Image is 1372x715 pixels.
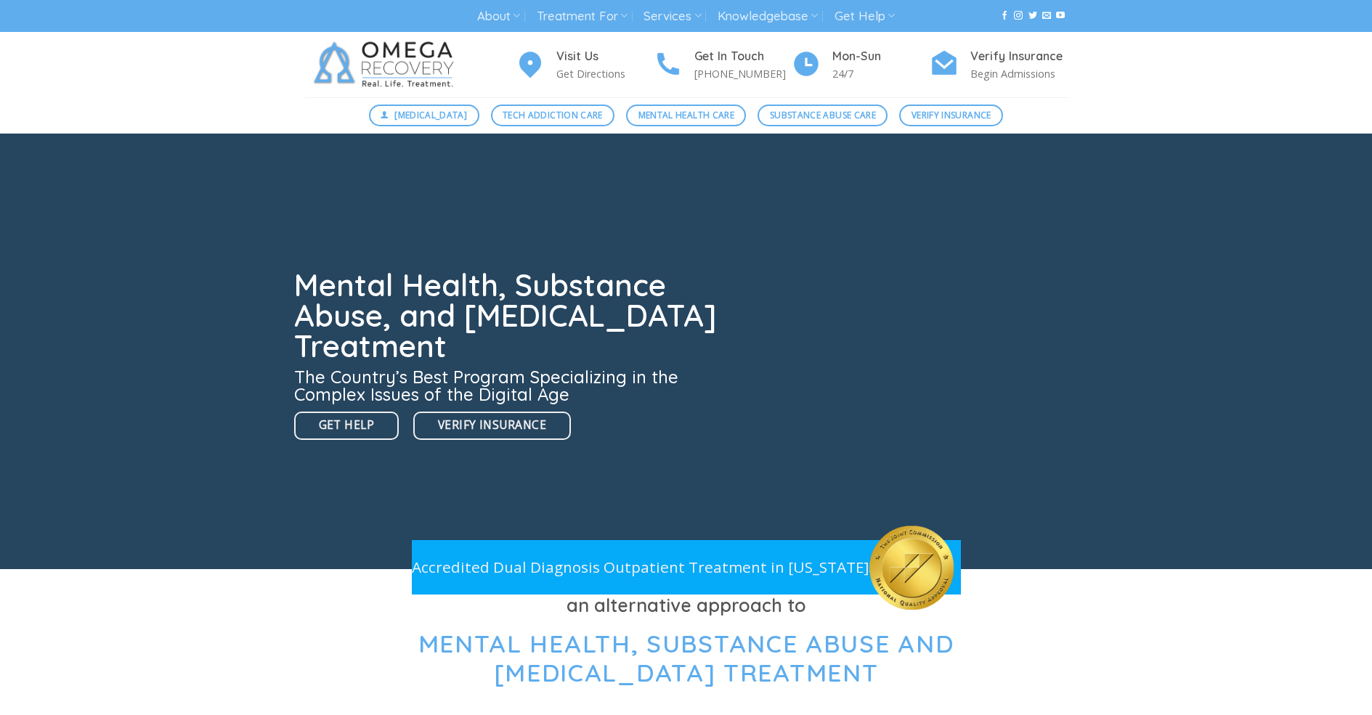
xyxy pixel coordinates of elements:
a: Verify Insurance [899,105,1003,126]
a: Knowledgebase [718,3,818,30]
p: [PHONE_NUMBER] [694,65,792,82]
a: Follow on Twitter [1028,11,1037,21]
span: Verify Insurance [438,416,546,434]
a: Treatment For [537,3,628,30]
a: Mental Health Care [626,105,746,126]
h4: Visit Us [556,47,654,66]
h3: an alternative approach to [305,591,1068,620]
span: Tech Addiction Care [503,108,603,122]
p: Begin Admissions [970,65,1068,82]
a: Tech Addiction Care [491,105,615,126]
span: Get Help [319,416,375,434]
h4: Mon-Sun [832,47,930,66]
span: Substance Abuse Care [770,108,876,122]
a: Follow on YouTube [1056,11,1065,21]
a: Send us an email [1042,11,1051,21]
a: Services [644,3,701,30]
a: Get Help [294,412,399,440]
a: Get In Touch [PHONE_NUMBER] [654,47,792,83]
span: [MEDICAL_DATA] [394,108,467,122]
img: Omega Recovery [305,32,468,97]
span: Mental Health Care [638,108,734,122]
span: Verify Insurance [912,108,991,122]
h4: Get In Touch [694,47,792,66]
h4: Verify Insurance [970,47,1068,66]
a: About [477,3,520,30]
p: Accredited Dual Diagnosis Outpatient Treatment in [US_STATE] [412,555,869,579]
h1: Mental Health, Substance Abuse, and [MEDICAL_DATA] Treatment [294,270,726,361]
span: Mental Health, Substance Abuse and [MEDICAL_DATA] Treatment [418,628,954,689]
p: Get Directions [556,65,654,82]
a: Visit Us Get Directions [516,47,654,83]
a: Get Help [835,3,895,30]
a: Substance Abuse Care [758,105,888,126]
a: Verify Insurance [413,412,571,440]
a: Follow on Instagram [1014,11,1023,21]
a: [MEDICAL_DATA] [369,105,479,126]
h3: The Country’s Best Program Specializing in the Complex Issues of the Digital Age [294,368,726,403]
a: Verify Insurance Begin Admissions [930,47,1068,83]
a: Follow on Facebook [1000,11,1009,21]
p: 24/7 [832,65,930,82]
